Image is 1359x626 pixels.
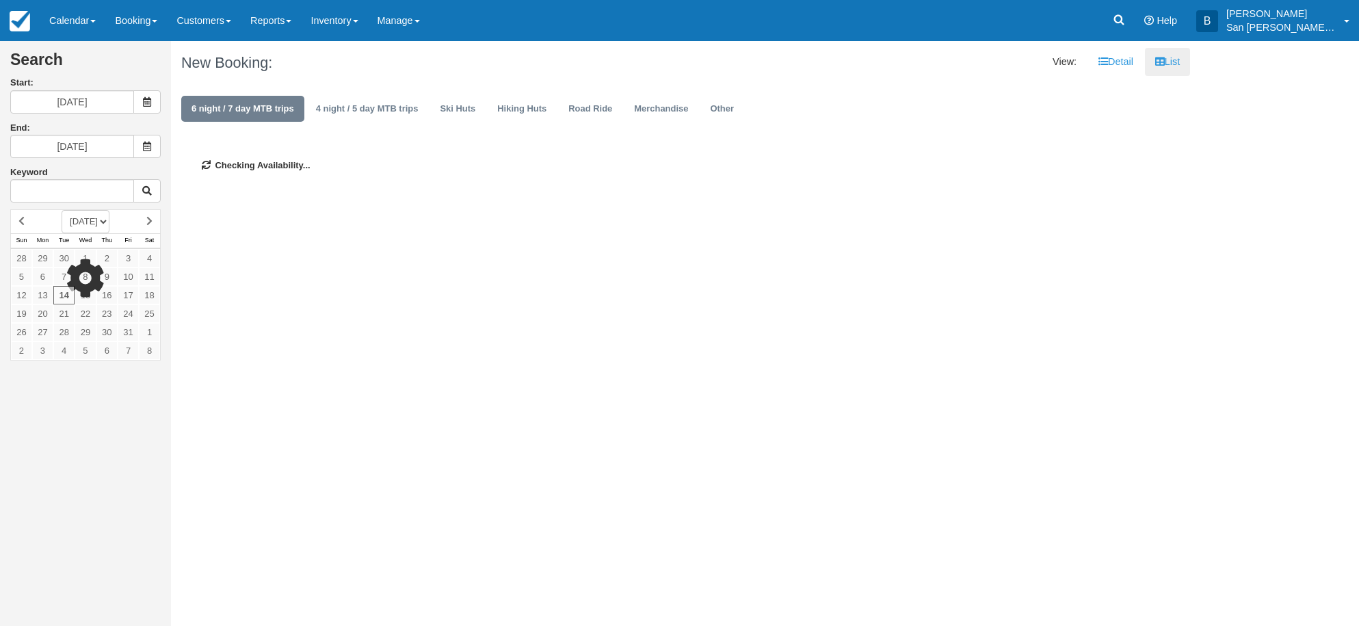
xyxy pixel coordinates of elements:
p: San [PERSON_NAME] Hut Systems [1226,21,1336,34]
a: 4 night / 5 day MTB trips [306,96,429,122]
label: Start: [10,77,161,90]
label: Keyword [10,167,48,177]
button: Keyword Search [133,179,161,203]
img: checkfront-main-nav-mini-logo.png [10,11,30,31]
a: Other [700,96,744,122]
a: Merchandise [624,96,698,122]
h2: Search [10,51,161,77]
a: Road Ride [558,96,622,122]
span: Help [1157,15,1177,26]
a: 14 [53,286,75,304]
li: View: [1042,48,1087,76]
i: Help [1144,16,1154,25]
p: [PERSON_NAME] [1226,7,1336,21]
a: List [1145,48,1190,76]
a: 6 night / 7 day MTB trips [181,96,304,122]
label: End: [10,122,30,133]
h1: New Booking: [181,55,670,71]
a: Hiking Huts [487,96,557,122]
a: Ski Huts [430,96,486,122]
div: B [1196,10,1218,32]
div: Checking Availability... [181,139,1180,193]
a: Detail [1088,48,1144,76]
